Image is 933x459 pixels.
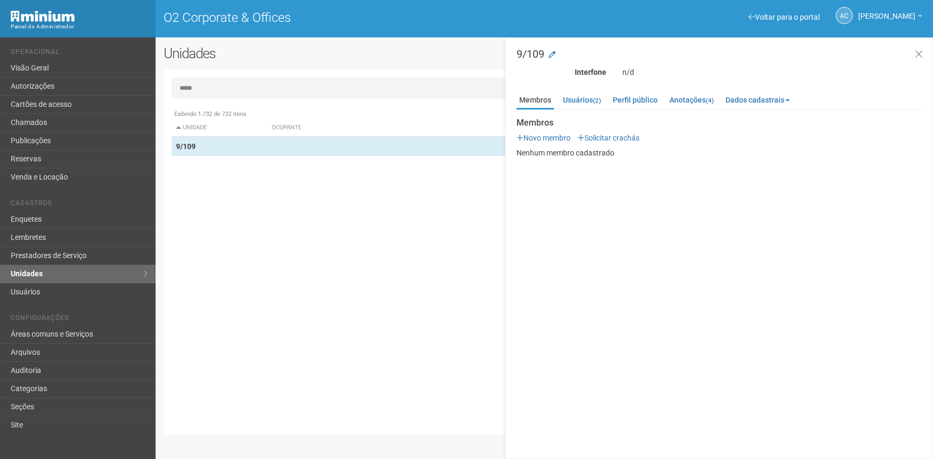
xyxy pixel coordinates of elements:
a: Usuários(2) [560,92,604,108]
small: (4) [706,97,714,104]
a: Novo membro [516,134,570,142]
li: Configurações [11,314,148,325]
a: Voltar para o portal [749,13,820,21]
p: Nenhum membro cadastrado [516,148,924,158]
a: Anotações(4) [667,92,716,108]
th: Ocupante: activate to sort column ascending [267,119,597,137]
strong: Membros [516,118,924,128]
small: (2) [593,97,601,104]
img: Minium [11,11,75,22]
a: Solicitar crachás [577,134,639,142]
strong: 9/109 [176,142,196,151]
a: Dados cadastrais [723,92,792,108]
li: Operacional [11,48,148,59]
span: Ana Carla de Carvalho Silva [858,2,915,20]
h1: O2 Corporate & Offices [164,11,536,25]
a: Perfil público [610,92,660,108]
div: Exibindo 1-732 de 732 itens [172,110,917,119]
a: AC [836,7,853,24]
div: Interfone [508,67,614,77]
li: Cadastros [11,199,148,211]
div: n/d [614,67,932,77]
div: Painel do Administrador [11,22,148,32]
th: Unidade: activate to sort column descending [172,119,267,137]
h2: Unidades [164,45,472,61]
a: Modificar a unidade [549,50,556,60]
a: [PERSON_NAME] [858,13,922,22]
h3: 9/109 [516,49,924,59]
a: Membros [516,92,554,110]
